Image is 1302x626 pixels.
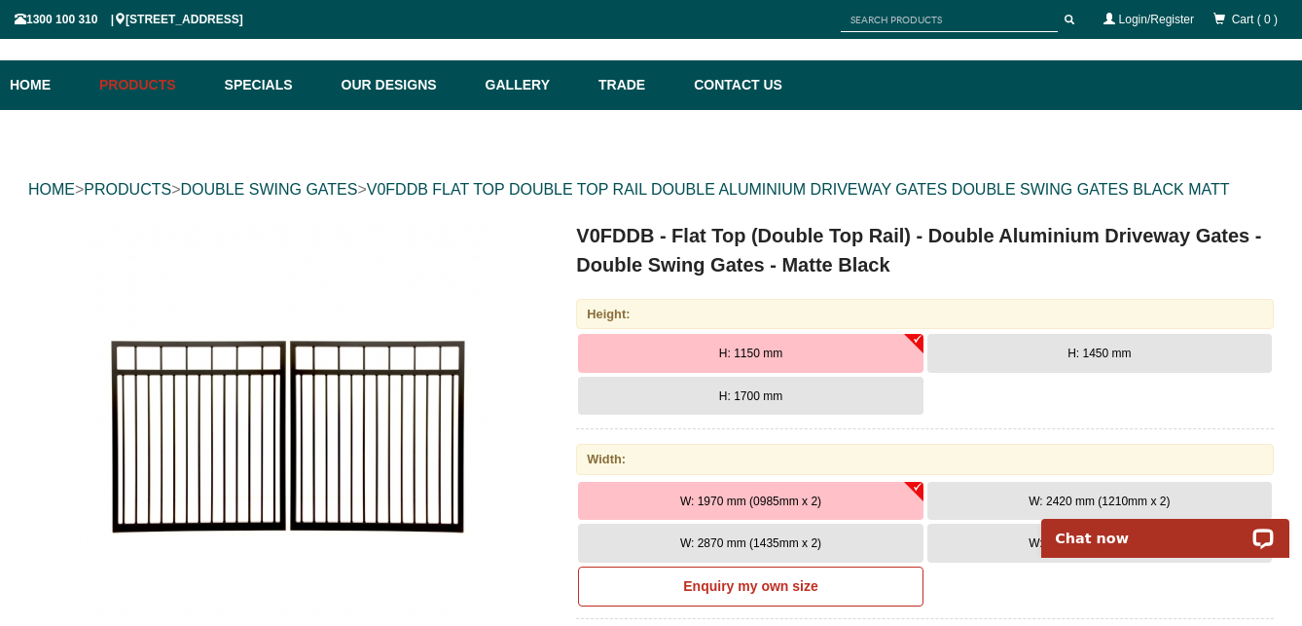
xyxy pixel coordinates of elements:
[1067,347,1131,360] span: H: 1450 mm
[15,13,243,26] span: 1300 100 310 | [STREET_ADDRESS]
[927,524,1272,563] button: W: 3330 mm (1665mm x 2)
[578,377,922,416] button: H: 1700 mm
[1029,497,1302,558] iframe: LiveChat chat widget
[719,347,782,360] span: H: 1150 mm
[576,444,1274,474] div: Width:
[180,181,357,198] a: DOUBLE SWING GATES
[1232,13,1278,26] span: Cart ( 0 )
[1029,495,1170,508] span: W: 2420 mm (1210mm x 2)
[1119,13,1194,26] a: Login/Register
[10,60,90,110] a: Home
[476,60,589,110] a: Gallery
[680,495,821,508] span: W: 1970 mm (0985mm x 2)
[28,181,75,198] a: HOME
[576,221,1274,279] h1: V0FDDB - Flat Top (Double Top Rail) - Double Aluminium Driveway Gates - Double Swing Gates - Matt...
[367,181,1230,198] a: V0FDDB FLAT TOP DOUBLE TOP RAIL DOUBLE ALUMINIUM DRIVEWAY GATES DOUBLE SWING GATES BLACK MATT
[680,536,821,550] span: W: 2870 mm (1435mm x 2)
[578,567,922,608] a: Enquiry my own size
[683,578,817,594] b: Enquiry my own size
[841,8,1058,32] input: SEARCH PRODUCTS
[927,482,1272,521] button: W: 2420 mm (1210mm x 2)
[589,60,684,110] a: Trade
[719,389,782,403] span: H: 1700 mm
[927,334,1272,373] button: H: 1450 mm
[578,334,922,373] button: H: 1150 mm
[576,299,1274,329] div: Height:
[84,181,171,198] a: PRODUCTS
[578,524,922,563] button: W: 2870 mm (1435mm x 2)
[90,60,215,110] a: Products
[578,482,922,521] button: W: 1970 mm (0985mm x 2)
[332,60,476,110] a: Our Designs
[684,60,782,110] a: Contact Us
[28,159,1274,221] div: > > >
[215,60,332,110] a: Specials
